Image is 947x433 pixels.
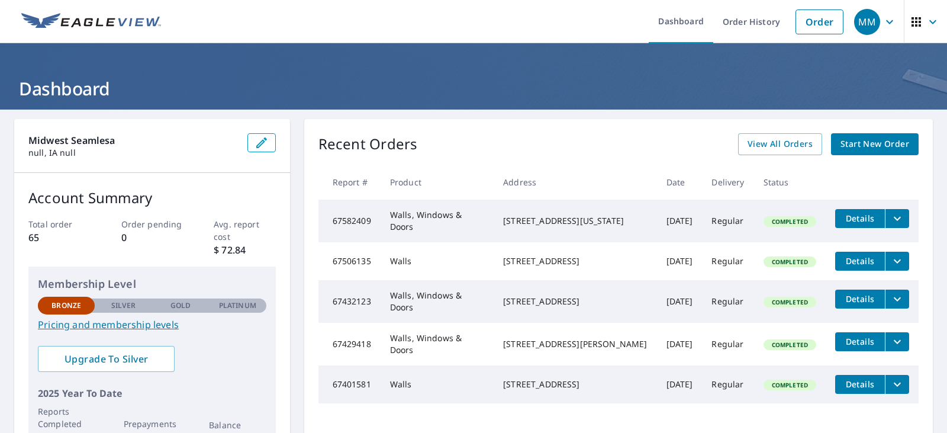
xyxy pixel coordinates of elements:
[754,165,826,200] th: Status
[111,300,136,311] p: Silver
[47,352,165,365] span: Upgrade To Silver
[765,258,815,266] span: Completed
[835,375,885,394] button: detailsBtn-67401581
[657,280,703,323] td: [DATE]
[51,300,81,311] p: Bronze
[124,418,181,430] p: Prepayments
[795,9,843,34] a: Order
[38,317,266,332] a: Pricing and membership levels
[14,76,933,101] h1: Dashboard
[765,217,815,226] span: Completed
[842,213,878,224] span: Details
[503,296,647,307] div: [STREET_ADDRESS]
[21,13,161,31] img: EV Logo
[702,280,753,323] td: Regular
[657,365,703,403] td: [DATE]
[835,290,885,309] button: detailsBtn-67432123
[28,187,276,209] p: Account Summary
[318,280,381,323] td: 67432123
[657,323,703,365] td: [DATE]
[381,323,494,365] td: Walls, Windows & Doors
[765,341,815,349] span: Completed
[831,133,919,155] a: Start New Order
[835,252,885,271] button: detailsBtn-67506135
[28,147,238,158] p: null, IA null
[835,332,885,351] button: detailsBtn-67429418
[885,252,909,271] button: filesDropdownBtn-67506135
[702,242,753,280] td: Regular
[765,298,815,306] span: Completed
[318,133,418,155] p: Recent Orders
[765,381,815,389] span: Completed
[318,200,381,242] td: 67582409
[121,218,183,230] p: Order pending
[748,137,813,152] span: View All Orders
[38,276,266,292] p: Membership Level
[503,215,647,227] div: [STREET_ADDRESS][US_STATE]
[28,230,90,245] p: 65
[842,379,878,390] span: Details
[28,133,238,147] p: Midwest Seamlesa
[702,165,753,200] th: Delivery
[657,242,703,280] td: [DATE]
[318,165,381,200] th: Report #
[381,365,494,403] td: Walls
[494,165,656,200] th: Address
[885,290,909,309] button: filesDropdownBtn-67432123
[318,242,381,280] td: 67506135
[842,255,878,267] span: Details
[835,209,885,228] button: detailsBtn-67582409
[842,293,878,304] span: Details
[702,365,753,403] td: Regular
[214,218,275,243] p: Avg. report cost
[318,323,381,365] td: 67429418
[381,242,494,280] td: Walls
[38,386,266,400] p: 2025 Year To Date
[738,133,822,155] a: View All Orders
[209,419,266,431] p: Balance
[28,218,90,230] p: Total order
[657,200,703,242] td: [DATE]
[219,300,256,311] p: Platinum
[657,165,703,200] th: Date
[214,243,275,257] p: $ 72.84
[503,338,647,350] div: [STREET_ADDRESS][PERSON_NAME]
[503,255,647,267] div: [STREET_ADDRESS]
[885,209,909,228] button: filesDropdownBtn-67582409
[885,375,909,394] button: filesDropdownBtn-67401581
[38,346,175,372] a: Upgrade To Silver
[503,379,647,390] div: [STREET_ADDRESS]
[702,200,753,242] td: Regular
[121,230,183,245] p: 0
[381,200,494,242] td: Walls, Windows & Doors
[854,9,880,35] div: MM
[840,137,909,152] span: Start New Order
[170,300,191,311] p: Gold
[885,332,909,351] button: filesDropdownBtn-67429418
[318,365,381,403] td: 67401581
[38,405,95,430] p: Reports Completed
[702,323,753,365] td: Regular
[381,165,494,200] th: Product
[381,280,494,323] td: Walls, Windows & Doors
[842,336,878,347] span: Details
